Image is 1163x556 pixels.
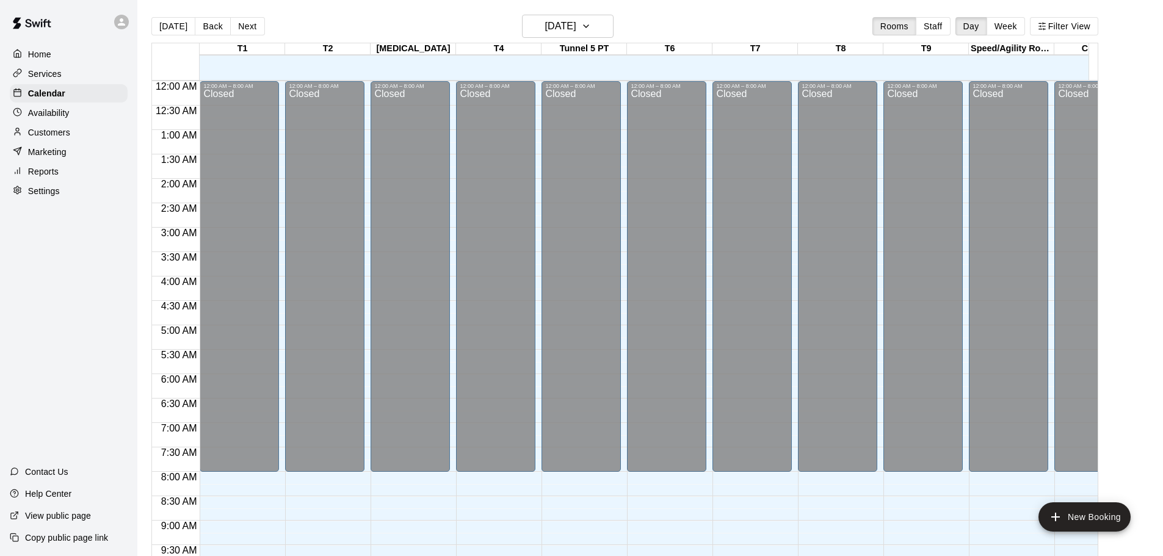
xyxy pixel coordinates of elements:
button: Week [987,17,1025,35]
a: Settings [10,182,128,200]
button: [DATE] [522,15,614,38]
div: 12:00 AM – 8:00 AM [802,83,874,89]
span: 4:30 AM [158,301,200,311]
div: Closed [289,89,361,476]
div: 12:00 AM – 8:00 AM: Closed [371,81,450,472]
span: 1:30 AM [158,154,200,165]
span: 2:00 AM [158,179,200,189]
div: [MEDICAL_DATA] [371,43,456,55]
div: 12:00 AM – 8:00 AM: Closed [969,81,1048,472]
div: 12:00 AM – 8:00 AM [374,83,446,89]
div: 12:00 AM – 8:00 AM [631,83,703,89]
button: Filter View [1030,17,1098,35]
a: Calendar [10,84,128,103]
div: Closed [374,89,446,476]
span: 6:00 AM [158,374,200,385]
div: 12:00 AM – 8:00 AM [289,83,361,89]
span: 12:00 AM [153,81,200,92]
div: 12:00 AM – 8:00 AM: Closed [200,81,279,472]
div: Closed [545,89,617,476]
div: Tunnel 5 PT [542,43,627,55]
span: 2:30 AM [158,203,200,214]
button: Next [230,17,264,35]
div: 12:00 AM – 8:00 AM: Closed [883,81,963,472]
div: Closed [631,89,703,476]
p: Home [28,48,51,60]
span: 7:30 AM [158,447,200,458]
span: 4:00 AM [158,276,200,287]
div: T2 [285,43,371,55]
p: View public page [25,510,91,522]
a: Availability [10,104,128,122]
p: Reports [28,165,59,178]
span: 8:00 AM [158,472,200,482]
a: Home [10,45,128,63]
div: T4 [456,43,542,55]
p: Customers [28,126,70,139]
div: 12:00 AM – 8:00 AM [887,83,959,89]
div: T7 [712,43,798,55]
p: Services [28,68,62,80]
div: T1 [200,43,285,55]
div: 12:00 AM – 8:00 AM: Closed [1054,81,1134,472]
p: Settings [28,185,60,197]
span: 9:00 AM [158,521,200,531]
div: T8 [798,43,883,55]
div: Closed [802,89,874,476]
div: 12:00 AM – 8:00 AM [973,83,1045,89]
span: 3:00 AM [158,228,200,238]
a: Services [10,65,128,83]
button: [DATE] [151,17,195,35]
div: Closed [716,89,788,476]
div: 12:00 AM – 8:00 AM: Closed [627,81,706,472]
div: 12:00 AM – 8:00 AM [545,83,617,89]
a: Marketing [10,143,128,161]
span: 3:30 AM [158,252,200,262]
div: 12:00 AM – 8:00 AM [460,83,532,89]
div: Closed [1058,89,1130,476]
div: Closed [460,89,532,476]
span: 1:00 AM [158,130,200,140]
div: 12:00 AM – 8:00 AM [716,83,788,89]
div: 12:00 AM – 8:00 AM [203,83,275,89]
span: 5:00 AM [158,325,200,336]
p: Copy public page link [25,532,108,544]
div: Closed [887,89,959,476]
span: 8:30 AM [158,496,200,507]
div: 12:00 AM – 8:00 AM: Closed [542,81,621,472]
div: Speed/Agility Room [969,43,1054,55]
div: T6 [627,43,712,55]
span: 6:30 AM [158,399,200,409]
h6: [DATE] [545,18,576,35]
p: Availability [28,107,70,119]
div: 12:00 AM – 8:00 AM: Closed [285,81,364,472]
button: Staff [916,17,951,35]
a: Reports [10,162,128,181]
div: Court 1 [1054,43,1140,55]
span: 9:30 AM [158,545,200,555]
div: 12:00 AM – 8:00 AM: Closed [712,81,792,472]
div: 12:00 AM – 8:00 AM: Closed [798,81,877,472]
div: 12:00 AM – 8:00 AM [1058,83,1130,89]
div: T9 [883,43,969,55]
a: Customers [10,123,128,142]
span: 5:30 AM [158,350,200,360]
span: 12:30 AM [153,106,200,116]
button: Back [195,17,231,35]
p: Help Center [25,488,71,500]
button: Day [955,17,987,35]
div: Closed [973,89,1045,476]
p: Marketing [28,146,67,158]
p: Calendar [28,87,65,99]
div: Closed [203,89,275,476]
p: Contact Us [25,466,68,478]
span: 7:00 AM [158,423,200,433]
button: Rooms [872,17,916,35]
